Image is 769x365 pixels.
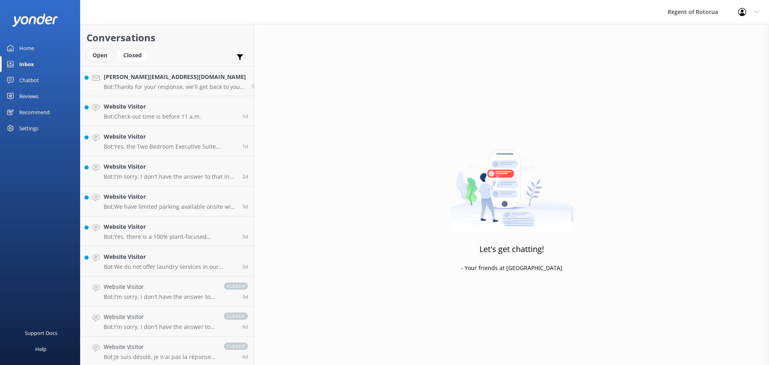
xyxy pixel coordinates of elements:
[81,307,254,337] a: Website VisitorBot:I'm sorry, I don't have the answer to that in my knowledge base. Please contac...
[104,323,216,331] p: Bot: I'm sorry, I don't have the answer to that in my knowledge base. Please contact the Hotel di...
[224,282,248,290] span: closed
[242,173,248,180] span: Aug 22 2025 08:09pm (UTC +12:00) Pacific/Auckland
[87,50,117,59] a: Open
[104,83,246,91] p: Bot: Thanks for your response, we'll get back to you as soon as we can during opening hours.
[81,216,254,246] a: Website VisitorBot:Yes, there is a 100% plant-focused degustation option available 7-days a week ...
[19,120,38,136] div: Settings
[81,96,254,126] a: Website VisitorBot:Check-out time is before 11 a.m.1d
[479,243,544,256] h3: Let's get chatting!
[25,325,57,341] div: Support Docs
[450,133,574,233] img: artwork of a man stealing a conversation from at giant smartphone
[104,162,236,171] h4: Website Visitor
[104,313,216,321] h4: Website Visitor
[104,113,201,120] p: Bot: Check-out time is before 11 a.m.
[104,73,246,81] h4: [PERSON_NAME][EMAIL_ADDRESS][DOMAIN_NAME]
[81,126,254,156] a: Website VisitorBot:Yes, the Two Bedroom Executive Suite includes a mini bar, which typically cont...
[81,156,254,186] a: Website VisitorBot:I'm sorry, I don't have the answer to that in my knowledge base. Please contac...
[242,143,248,150] span: Aug 23 2025 09:58am (UTC +12:00) Pacific/Auckland
[242,203,248,210] span: Aug 21 2025 07:33pm (UTC +12:00) Pacific/Auckland
[81,66,254,96] a: [PERSON_NAME][EMAIL_ADDRESS][DOMAIN_NAME]Bot:Thanks for your response, we'll get back to you as s...
[117,50,152,59] a: Closed
[35,341,46,357] div: Help
[104,102,201,111] h4: Website Visitor
[242,293,248,300] span: Aug 21 2025 01:24pm (UTC +12:00) Pacific/Auckland
[242,353,248,360] span: Aug 18 2025 06:27pm (UTC +12:00) Pacific/Auckland
[19,104,50,120] div: Recommend
[104,353,216,361] p: Bot: Je suis désolé, je n'ai pas la réponse à cette question dans ma base de connaissances. [PERS...
[104,173,236,180] p: Bot: I'm sorry, I don't have the answer to that in my knowledge base. Please contact the Hotel di...
[12,14,58,27] img: yonder-white-logo.png
[461,264,562,272] p: - Your friends at [GEOGRAPHIC_DATA]
[104,233,236,240] p: Bot: Yes, there is a 100% plant-focused degustation option available 7-days a week at The [GEOGRA...
[104,282,216,291] h4: Website Visitor
[104,192,236,201] h4: Website Visitor
[19,88,38,104] div: Reviews
[104,343,216,351] h4: Website Visitor
[104,263,236,270] p: Bot: We do not offer laundry services in our rooms and don't have a guest laundry on site. Howeve...
[104,252,236,261] h4: Website Visitor
[242,113,248,120] span: Aug 24 2025 03:06am (UTC +12:00) Pacific/Auckland
[104,293,216,300] p: Bot: I'm sorry, I don't have the answer to that in my knowledge base. Please contact the Hotel di...
[81,246,254,276] a: Website VisitorBot:We do not offer laundry services in our rooms and don't have a guest laundry o...
[104,143,236,150] p: Bot: Yes, the Two Bedroom Executive Suite includes a mini bar, which typically contains a small f...
[224,313,248,320] span: closed
[242,263,248,270] span: Aug 21 2025 03:47pm (UTC +12:00) Pacific/Auckland
[104,222,236,231] h4: Website Visitor
[104,203,236,210] p: Bot: We have limited parking available onsite with a total of thirteen car parks, including one a...
[87,30,248,45] h2: Conversations
[81,186,254,216] a: Website VisitorBot:We have limited parking available onsite with a total of thirteen car parks, i...
[242,323,248,330] span: Aug 19 2025 01:04am (UTC +12:00) Pacific/Auckland
[87,49,113,61] div: Open
[117,49,148,61] div: Closed
[252,83,258,90] span: Aug 25 2025 12:25am (UTC +12:00) Pacific/Auckland
[19,40,34,56] div: Home
[19,72,39,88] div: Chatbot
[81,276,254,307] a: Website VisitorBot:I'm sorry, I don't have the answer to that in my knowledge base. Please contac...
[242,233,248,240] span: Aug 21 2025 05:11pm (UTC +12:00) Pacific/Auckland
[224,343,248,350] span: closed
[104,132,236,141] h4: Website Visitor
[19,56,34,72] div: Inbox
